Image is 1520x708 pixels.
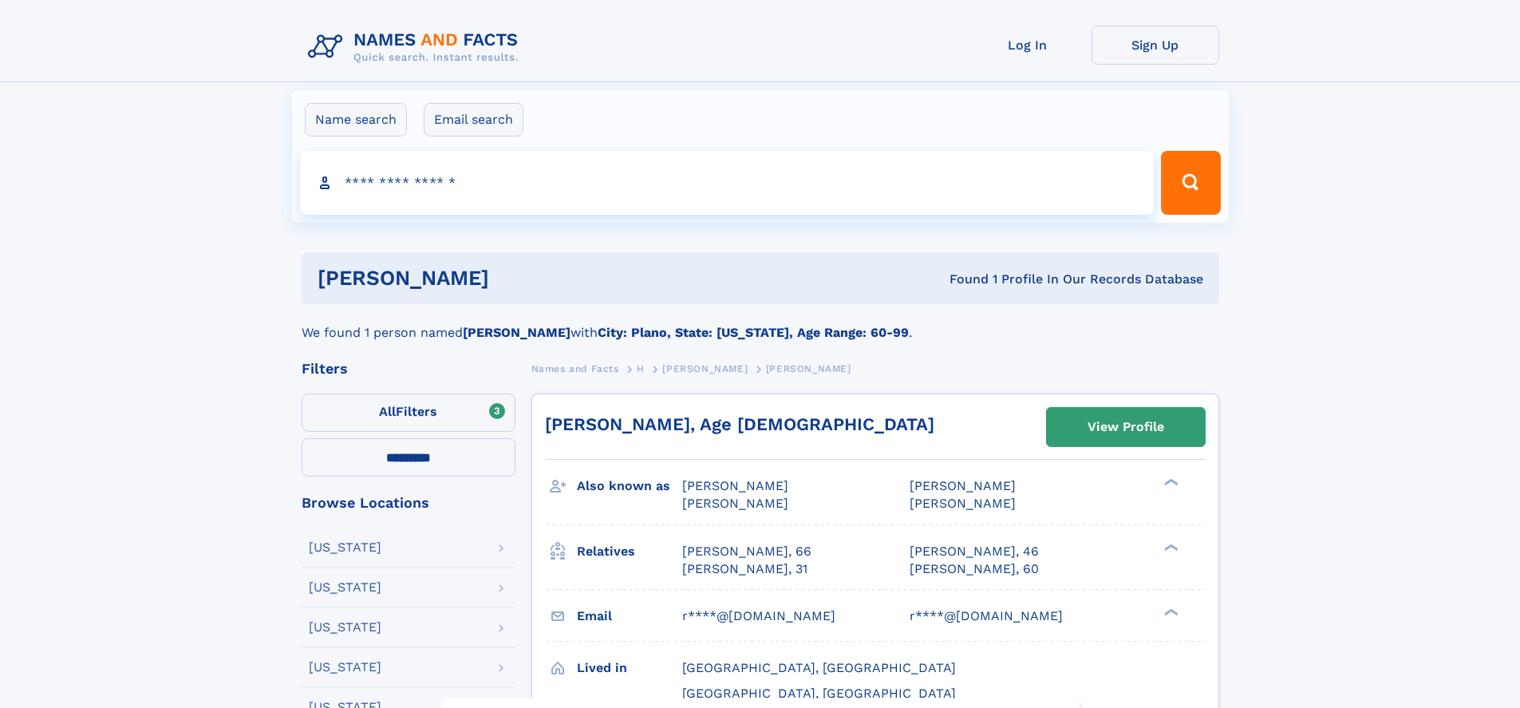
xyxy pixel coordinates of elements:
[682,543,811,560] a: [PERSON_NAME], 66
[302,362,515,376] div: Filters
[318,268,720,288] h1: [PERSON_NAME]
[682,478,788,493] span: [PERSON_NAME]
[910,543,1039,560] a: [PERSON_NAME], 46
[964,26,1092,65] a: Log In
[302,304,1219,342] div: We found 1 person named with .
[1047,408,1205,446] a: View Profile
[309,581,381,594] div: [US_STATE]
[309,621,381,634] div: [US_STATE]
[302,26,531,69] img: Logo Names and Facts
[1160,607,1179,617] div: ❯
[682,496,788,511] span: [PERSON_NAME]
[682,560,807,578] a: [PERSON_NAME], 31
[637,358,645,378] a: H
[577,603,682,630] h3: Email
[424,103,523,136] label: Email search
[302,394,515,432] label: Filters
[309,541,381,554] div: [US_STATE]
[577,538,682,565] h3: Relatives
[682,660,956,675] span: [GEOGRAPHIC_DATA], [GEOGRAPHIC_DATA]
[1160,477,1179,488] div: ❯
[910,478,1016,493] span: [PERSON_NAME]
[766,363,851,374] span: [PERSON_NAME]
[577,655,682,682] h3: Lived in
[309,661,381,674] div: [US_STATE]
[545,414,934,434] a: [PERSON_NAME], Age [DEMOGRAPHIC_DATA]
[682,686,956,701] span: [GEOGRAPHIC_DATA], [GEOGRAPHIC_DATA]
[910,496,1016,511] span: [PERSON_NAME]
[463,325,570,340] b: [PERSON_NAME]
[305,103,407,136] label: Name search
[598,325,909,340] b: City: Plano, State: [US_STATE], Age Range: 60-99
[1160,542,1179,552] div: ❯
[719,271,1203,288] div: Found 1 Profile In Our Records Database
[1161,151,1220,215] button: Search Button
[1092,26,1219,65] a: Sign Up
[662,363,748,374] span: [PERSON_NAME]
[1088,409,1164,445] div: View Profile
[577,473,682,500] h3: Also known as
[637,363,645,374] span: H
[300,151,1155,215] input: search input
[302,496,515,510] div: Browse Locations
[531,358,619,378] a: Names and Facts
[910,560,1039,578] a: [PERSON_NAME], 60
[379,404,396,419] span: All
[662,358,748,378] a: [PERSON_NAME]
